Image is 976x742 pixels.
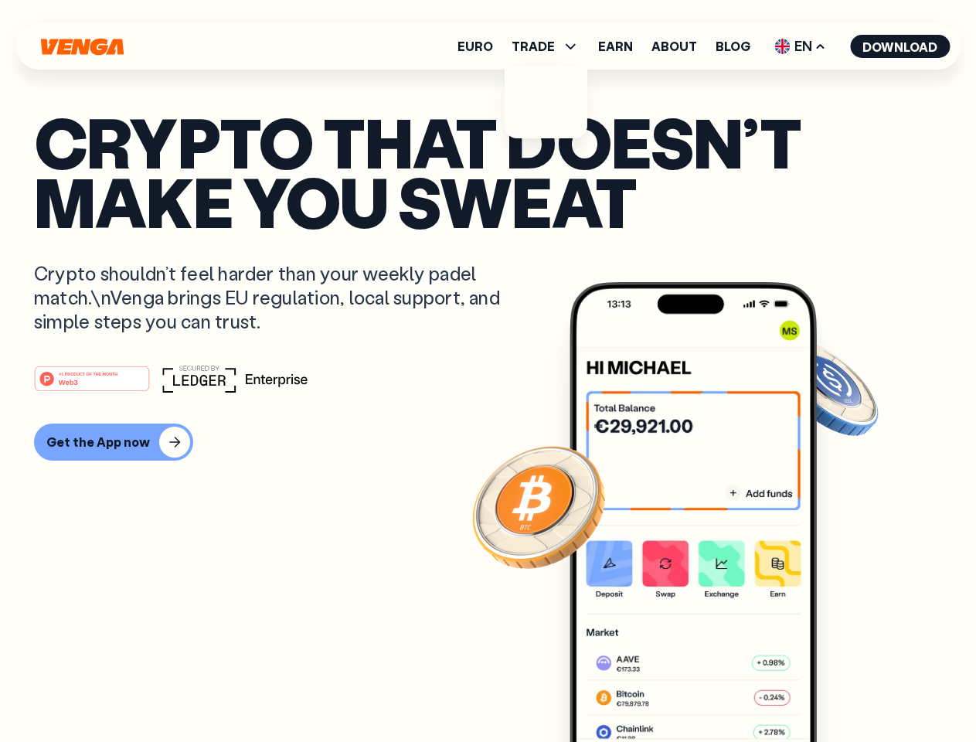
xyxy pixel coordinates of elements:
tspan: Web3 [59,377,78,386]
a: Earn [598,40,633,53]
a: Blog [716,40,750,53]
a: Euro [457,40,493,53]
a: #1 PRODUCT OF THE MONTHWeb3 [34,375,150,395]
img: Bitcoin [469,437,608,576]
button: Get the App now [34,424,193,461]
img: USDC coin [770,332,882,444]
span: TRADE [512,37,580,56]
div: Get the App now [46,434,150,450]
button: Download [850,35,950,58]
a: About [651,40,697,53]
p: Crypto that doesn’t make you sweat [34,112,942,230]
svg: Home [39,38,125,56]
span: TRADE [512,40,555,53]
tspan: #1 PRODUCT OF THE MONTH [59,371,117,376]
p: Crypto shouldn’t feel harder than your weekly padel match.\nVenga brings EU regulation, local sup... [34,261,522,334]
img: flag-uk [774,39,790,54]
a: Get the App now [34,424,942,461]
span: EN [769,34,831,59]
